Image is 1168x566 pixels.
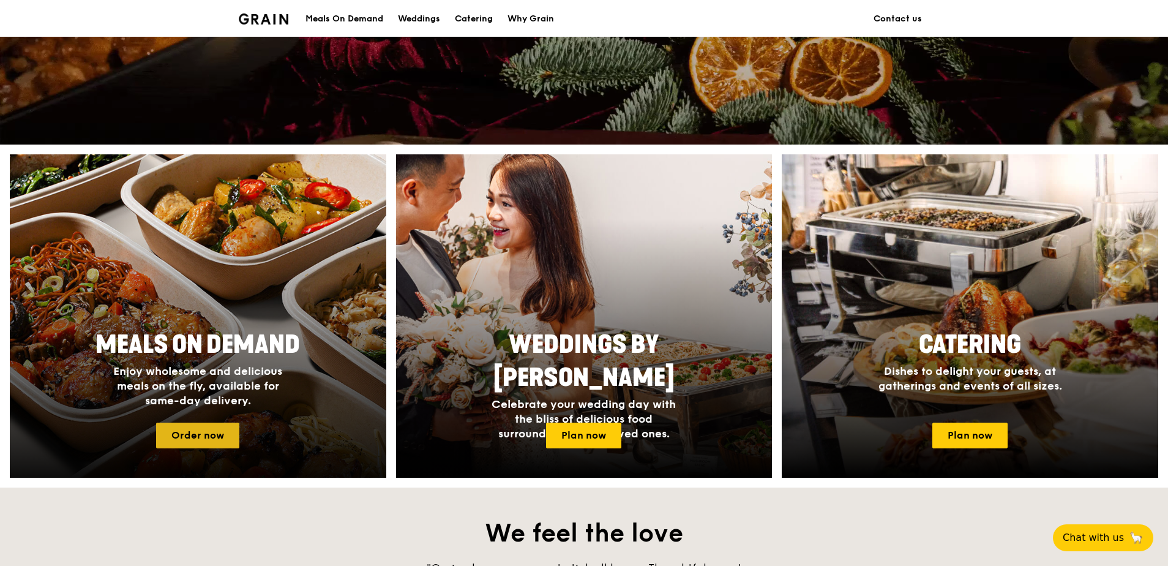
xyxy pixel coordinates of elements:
span: Dishes to delight your guests, at gatherings and events of all sizes. [878,364,1062,393]
img: Grain [239,13,288,25]
a: Contact us [866,1,929,37]
a: Weddings by [PERSON_NAME]Celebrate your wedding day with the bliss of delicious food surrounded b... [396,154,773,478]
a: Catering [447,1,500,37]
div: Meals On Demand [305,1,383,37]
a: Plan now [546,423,621,448]
span: Weddings by [PERSON_NAME] [493,330,675,393]
a: Plan now [932,423,1008,448]
span: Catering [919,330,1021,360]
a: Why Grain [500,1,561,37]
a: Meals On DemandEnjoy wholesome and delicious meals on the fly, available for same-day delivery.Or... [10,154,386,478]
span: Chat with us [1063,530,1124,545]
div: Catering [455,1,493,37]
span: 🦙 [1129,530,1144,545]
div: Weddings [398,1,440,37]
button: Chat with us🦙 [1053,524,1153,551]
a: Order now [156,423,239,448]
img: weddings-card.4f3003b8.jpg [396,154,773,478]
a: CateringDishes to delight your guests, at gatherings and events of all sizes.Plan now [782,154,1158,478]
span: Enjoy wholesome and delicious meals on the fly, available for same-day delivery. [113,364,282,407]
div: Why Grain [507,1,554,37]
img: catering-card.e1cfaf3e.jpg [782,154,1158,478]
span: Celebrate your wedding day with the bliss of delicious food surrounded by your loved ones. [492,398,676,440]
a: Weddings [391,1,447,37]
span: Meals On Demand [95,330,300,360]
